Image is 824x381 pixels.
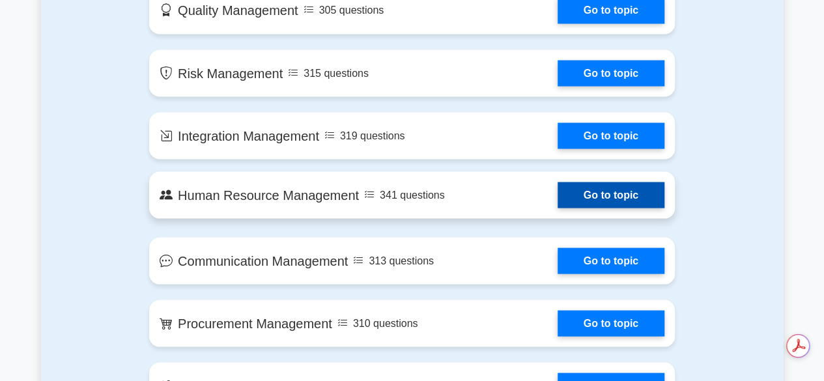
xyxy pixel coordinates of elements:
a: Go to topic [558,247,664,274]
a: Go to topic [558,122,664,148]
a: Go to topic [558,310,664,336]
a: Go to topic [558,182,664,208]
a: Go to topic [558,60,664,86]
